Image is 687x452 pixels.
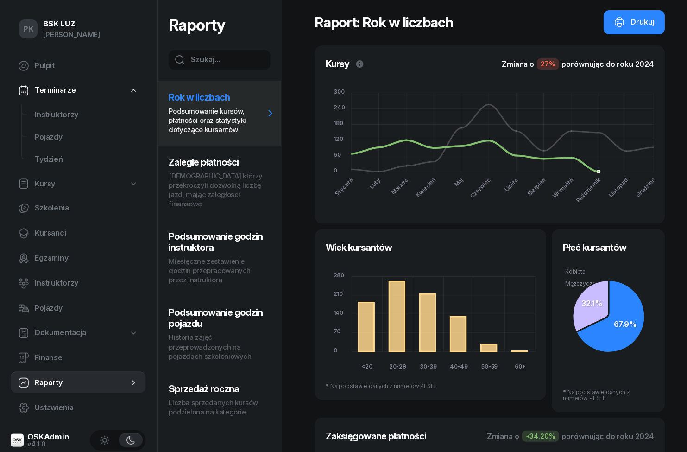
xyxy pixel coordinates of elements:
a: Egzaminy [11,247,146,269]
span: Zmiana o [487,430,519,441]
span: Kursanci [35,227,139,239]
span: Ustawienia [35,401,139,414]
tspan: Marzec [390,176,410,196]
tspan: Czerwiec [469,176,492,199]
h3: Sprzedaż roczna [169,383,265,394]
tspan: 210 [334,290,343,297]
a: Instruktorzy [28,104,146,126]
span: PK [24,25,34,33]
button: Sprzedaż rocznaLiczba sprzedanych kursów podzielona na kategorie [158,372,282,427]
a: Pulpit [11,55,146,77]
tspan: <20 [362,363,373,370]
tspan: Kwiecień [415,176,437,198]
span: + [526,432,530,440]
div: [PERSON_NAME] [44,29,101,41]
span: Zmiana o [502,58,534,70]
input: Szukaj... [169,50,271,70]
div: BSK LUZ [44,20,101,28]
tspan: 50-59 [481,363,498,370]
p: Liczba sprzedanych kursów podzielona na kategorie [169,398,265,416]
span: Pulpit [35,60,139,72]
p: [DEMOGRAPHIC_DATA] którzy przekroczyli dozwolną liczbę jazd, mając zaległosci finansowe [169,172,265,209]
tspan: 0 [334,346,337,353]
a: Raporty [11,371,146,394]
tspan: 30-39 [420,363,437,370]
span: Finanse [35,351,139,363]
tspan: Listopad [607,176,629,198]
tspan: Grudzień [635,176,657,198]
div: * Na podstawie danych z numerów PESEL [326,371,536,388]
a: Kursanci [11,222,146,244]
div: 34.20% [522,430,559,441]
button: Drukuj [604,10,665,34]
img: logo-xs@2x.png [11,433,24,446]
button: Podsumowanie godzin instruktoraMiesięczne zestawienie godzin przepracowanych przez instruktora [158,220,282,296]
tspan: 300 [334,88,345,95]
a: Finanse [11,346,146,369]
a: Pojazdy [11,297,146,319]
tspan: Styczeń [334,176,354,197]
h3: Zaksięgowane płatności [326,428,427,443]
span: Kursy [35,178,56,190]
span: Terminarze [35,84,76,96]
tspan: 60+ [515,363,526,370]
h3: Zaległe płatności [169,157,265,168]
a: Pojazdy [28,126,146,148]
tspan: 70 [334,328,341,335]
span: Dokumentacja [35,327,87,339]
span: Kobieta [558,268,586,275]
div: v4.1.0 [28,440,70,447]
tspan: 120 [334,135,344,142]
tspan: Luty [368,176,382,190]
h3: Rok w liczbach [169,92,265,103]
div: Drukuj [614,16,655,28]
h1: Raporty [169,17,226,33]
span: Szkolenia [35,202,139,214]
tspan: 60 [334,151,341,158]
p: Historia zajęć przeprowadzonych na pojazdach szkoleniowych [169,333,265,361]
div: * Na podstawie danych z numerów PESEL [563,377,654,401]
h3: Podsumowanie godzin pojazdu [169,307,265,329]
h3: Wiek kursantów [326,240,392,255]
span: Tydzień [35,153,139,166]
h1: Raport: Rok w liczbach [315,14,454,31]
span: porównując do roku 2024 [562,58,654,70]
span: Instruktorzy [35,277,139,289]
tspan: 280 [334,271,345,278]
a: Ustawienia [11,396,146,419]
tspan: 0 [334,167,338,174]
tspan: 180 [334,120,344,127]
tspan: 40-49 [450,363,468,370]
button: Rok w liczbachPodsumowanie kursów, płatności oraz statystyki dotyczące kursantów [158,81,282,146]
a: Kursy [11,173,146,195]
tspan: Lipiec [503,176,519,192]
span: Pojazdy [35,131,139,143]
tspan: Wrzesień [551,176,574,199]
span: Mężczyczna [558,280,599,287]
button: Zaległe płatności[DEMOGRAPHIC_DATA] którzy przekroczyli dozwolną liczbę jazd, mając zaległosci fi... [158,146,282,220]
span: porównując do roku 2024 [562,430,654,441]
a: Szkolenia [11,197,146,219]
tspan: Sierpień [526,176,547,197]
a: Terminarze [11,80,146,101]
tspan: Październik [574,176,602,204]
a: Dokumentacja [11,322,146,344]
a: Instruktorzy [11,272,146,294]
span: Egzaminy [35,252,139,264]
tspan: 140 [334,309,344,316]
h3: Płeć kursantów [563,240,626,255]
button: Podsumowanie godzin pojazduHistoria zajęć przeprowadzonych na pojazdach szkoleniowych [158,296,282,372]
tspan: 20-29 [389,363,406,370]
span: Instruktorzy [35,109,139,121]
h3: Podsumowanie godzin instruktora [169,231,265,253]
tspan: 240 [334,104,346,111]
div: OSKAdmin [28,433,70,440]
span: Pojazdy [35,302,139,314]
p: Miesięczne zestawienie godzin przepracowanych przez instruktora [169,257,265,285]
tspan: Maj [453,176,464,188]
p: Podsumowanie kursów, płatności oraz statystyki dotyczące kursantów [169,107,265,134]
h3: Kursy [326,57,350,71]
div: 27% [537,58,559,70]
a: Tydzień [28,148,146,171]
span: Raporty [35,376,129,388]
